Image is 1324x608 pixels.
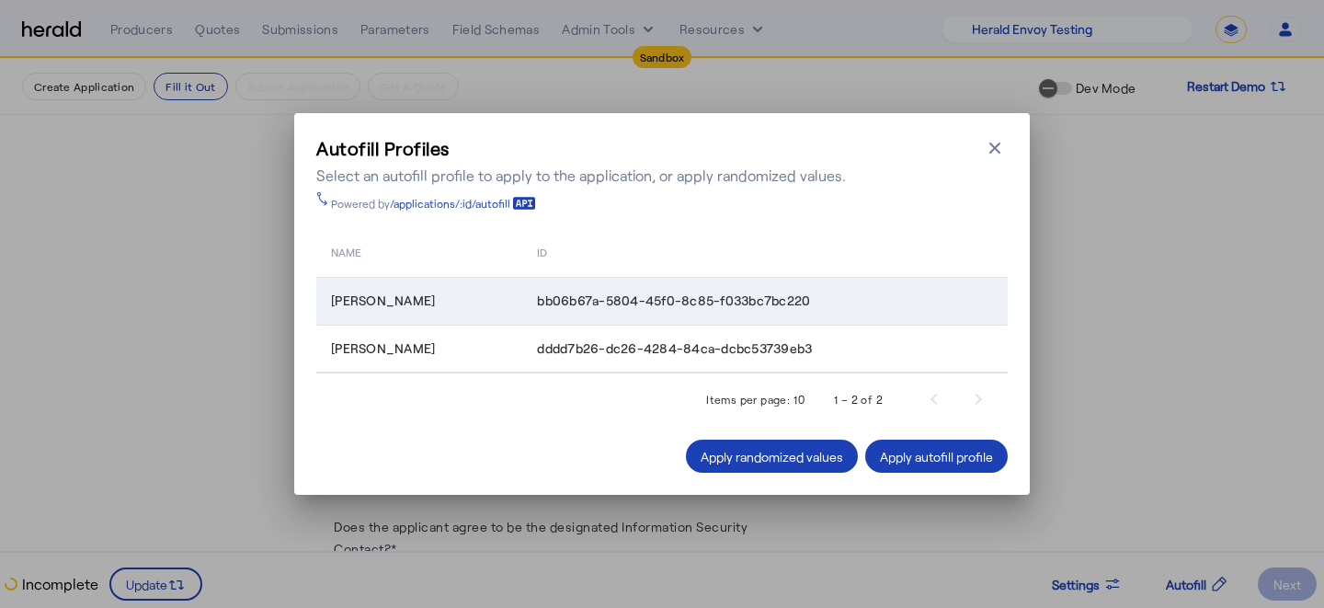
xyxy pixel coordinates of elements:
div: 1 – 2 of 2 [834,390,883,408]
button: Apply autofill profile [865,440,1008,473]
div: Apply autofill profile [880,447,993,466]
h3: Autofill Profiles [316,135,846,161]
table: Table view of all quotes submitted by your platform [316,225,1008,373]
button: Apply randomized values [686,440,858,473]
span: id [537,242,547,260]
span: bb06b67a-5804-45f0-8c85-f033bc7bc220 [537,292,810,310]
div: Items per page: [706,390,790,408]
span: name [331,242,361,260]
div: Select an autofill profile to apply to the application, or apply randomized values. [316,165,846,187]
div: Apply randomized values [701,447,843,466]
span: dddd7b26-dc26-4284-84ca-dcbc53739eb3 [537,339,812,358]
a: /applications/:id/autofill [390,196,536,211]
span: [PERSON_NAME] [331,339,435,358]
div: 10 [793,390,805,408]
div: Powered by [331,196,536,211]
span: [PERSON_NAME] [331,292,435,310]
